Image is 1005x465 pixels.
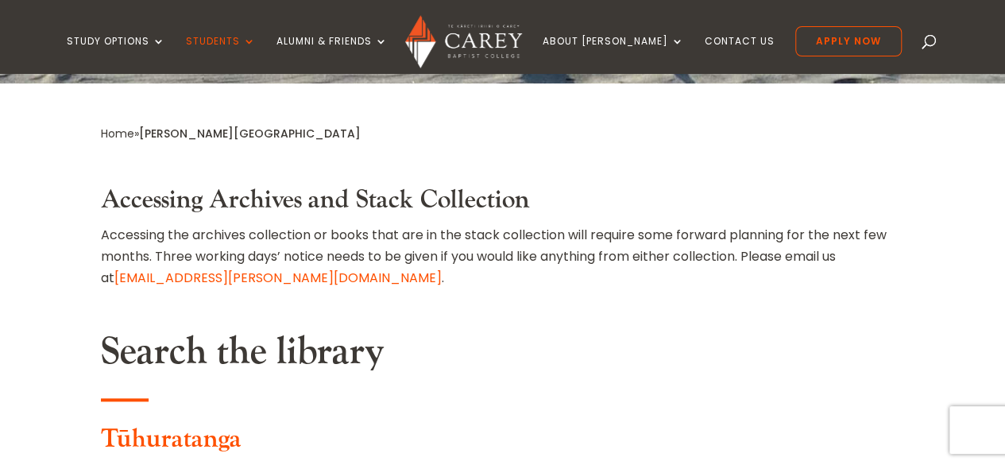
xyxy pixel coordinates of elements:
a: Students [186,36,256,73]
span: [PERSON_NAME][GEOGRAPHIC_DATA] [139,126,361,141]
span: » [101,126,361,141]
img: Carey Baptist College [405,15,522,68]
a: Contact Us [705,36,775,73]
p: Accessing the archives collection or books that are in the stack collection will require some for... [101,224,905,289]
a: Home [101,126,134,141]
h3: Accessing Archives and Stack Collection [101,185,905,223]
a: [EMAIL_ADDRESS][PERSON_NAME][DOMAIN_NAME] [114,269,442,287]
a: About [PERSON_NAME] [543,36,684,73]
a: Apply Now [795,26,902,56]
h3: Tūhuratanga [101,424,905,463]
a: Study Options [67,36,165,73]
h2: Search the library [101,329,905,383]
a: Alumni & Friends [276,36,388,73]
